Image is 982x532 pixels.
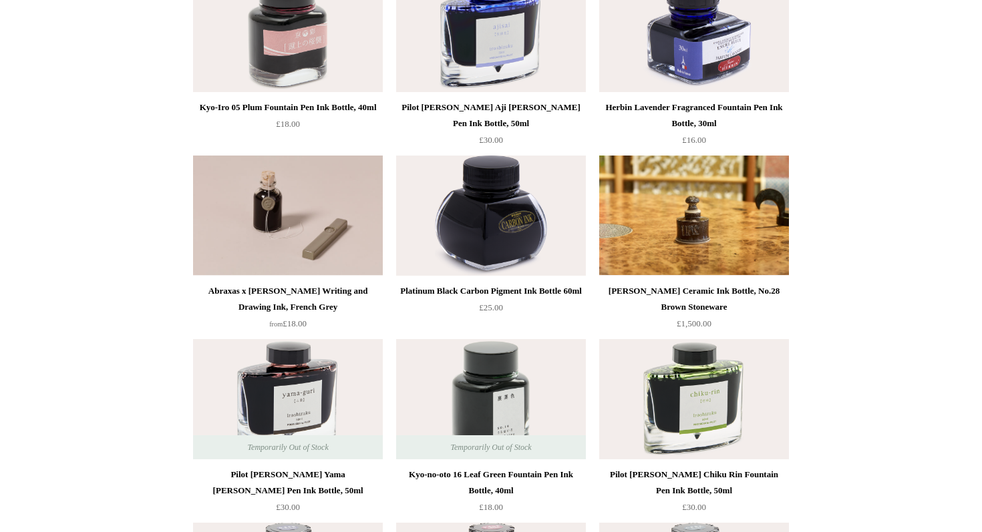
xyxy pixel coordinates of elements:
img: Pilot Iro Shizuku Chiku Rin Fountain Pen Ink Bottle, 50ml [599,339,789,459]
span: £25.00 [479,302,503,312]
span: Temporarily Out of Stock [437,435,544,459]
div: Platinum Black Carbon Pigment Ink Bottle 60ml [399,283,583,299]
div: Pilot [PERSON_NAME] Yama [PERSON_NAME] Pen Ink Bottle, 50ml [196,467,379,499]
a: Steve Harrison Ceramic Ink Bottle, No.28 Brown Stoneware Steve Harrison Ceramic Ink Bottle, No.28... [599,156,789,276]
div: Abraxas x [PERSON_NAME] Writing and Drawing Ink, French Grey [196,283,379,315]
span: £30.00 [682,502,706,512]
span: £30.00 [479,135,503,145]
span: from [269,320,283,328]
img: Kyo-no-oto 16 Leaf Green Fountain Pen Ink Bottle, 40ml [396,339,586,459]
a: Kyo-no-oto 16 Leaf Green Fountain Pen Ink Bottle, 40ml £18.00 [396,467,586,521]
a: Pilot Iro Shizuku Chiku Rin Fountain Pen Ink Bottle, 50ml Pilot Iro Shizuku Chiku Rin Fountain Pe... [599,339,789,459]
a: Pilot Iro Shizuku Yama Guri Fountain Pen Ink Bottle, 50ml Pilot Iro Shizuku Yama Guri Fountain Pe... [193,339,383,459]
a: Kyo-Iro 05 Plum Fountain Pen Ink Bottle, 40ml £18.00 [193,99,383,154]
span: £1,500.00 [677,318,711,328]
a: [PERSON_NAME] Ceramic Ink Bottle, No.28 Brown Stoneware £1,500.00 [599,283,789,338]
div: Pilot [PERSON_NAME] Chiku Rin Fountain Pen Ink Bottle, 50ml [603,467,786,499]
div: Pilot [PERSON_NAME] Aji [PERSON_NAME] Pen Ink Bottle, 50ml [399,99,583,131]
span: £16.00 [682,135,706,145]
div: [PERSON_NAME] Ceramic Ink Bottle, No.28 Brown Stoneware [603,283,786,315]
a: Pilot [PERSON_NAME] Chiku Rin Fountain Pen Ink Bottle, 50ml £30.00 [599,467,789,521]
a: Pilot [PERSON_NAME] Aji [PERSON_NAME] Pen Ink Bottle, 50ml £30.00 [396,99,586,154]
a: Platinum Black Carbon Pigment Ink Bottle 60ml £25.00 [396,283,586,338]
span: £30.00 [276,502,300,512]
img: Pilot Iro Shizuku Yama Guri Fountain Pen Ink Bottle, 50ml [193,339,383,459]
a: Abraxas x Steve Harrison Writing and Drawing Ink, French Grey Abraxas x Steve Harrison Writing an... [193,156,383,276]
a: Pilot [PERSON_NAME] Yama [PERSON_NAME] Pen Ink Bottle, 50ml £30.00 [193,467,383,521]
img: Steve Harrison Ceramic Ink Bottle, No.28 Brown Stoneware [599,156,789,276]
span: £18.00 [269,318,307,328]
div: Kyo-no-oto 16 Leaf Green Fountain Pen Ink Bottle, 40ml [399,467,583,499]
img: Abraxas x Steve Harrison Writing and Drawing Ink, French Grey [193,156,383,276]
span: £18.00 [479,502,503,512]
a: Platinum Black Carbon Pigment Ink Bottle 60ml Platinum Black Carbon Pigment Ink Bottle 60ml [396,156,586,276]
a: Kyo-no-oto 16 Leaf Green Fountain Pen Ink Bottle, 40ml Kyo-no-oto 16 Leaf Green Fountain Pen Ink ... [396,339,586,459]
div: Herbin Lavender Fragranced Fountain Pen Ink Bottle, 30ml [603,99,786,131]
div: Kyo-Iro 05 Plum Fountain Pen Ink Bottle, 40ml [196,99,379,115]
img: Platinum Black Carbon Pigment Ink Bottle 60ml [396,156,586,276]
span: £18.00 [276,119,300,129]
span: Temporarily Out of Stock [234,435,341,459]
a: Abraxas x [PERSON_NAME] Writing and Drawing Ink, French Grey from£18.00 [193,283,383,338]
a: Herbin Lavender Fragranced Fountain Pen Ink Bottle, 30ml £16.00 [599,99,789,154]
